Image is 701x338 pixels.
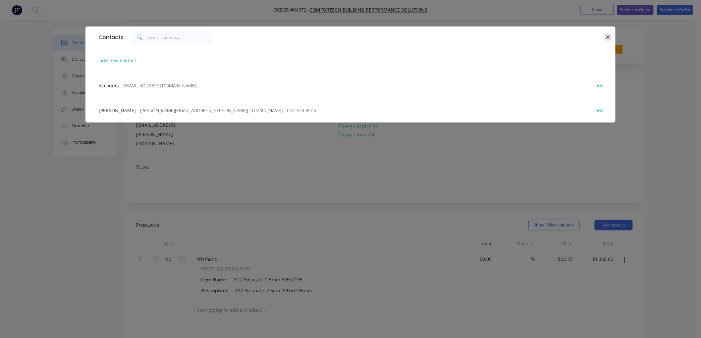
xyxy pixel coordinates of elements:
span: - [EMAIL_ADDRESS][DOMAIN_NAME] - [120,82,199,89]
span: Accounts [99,82,119,89]
button: edit [592,81,608,90]
div: Contacts [95,27,123,48]
button: edit [592,106,608,115]
input: Search contacts... [148,31,213,44]
span: [PERSON_NAME] [99,107,136,114]
span: - [PERSON_NAME][EMAIL_ADDRESS][PERSON_NAME][DOMAIN_NAME] - 027 378 8506 [137,107,316,114]
button: add new contact [96,56,140,65]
